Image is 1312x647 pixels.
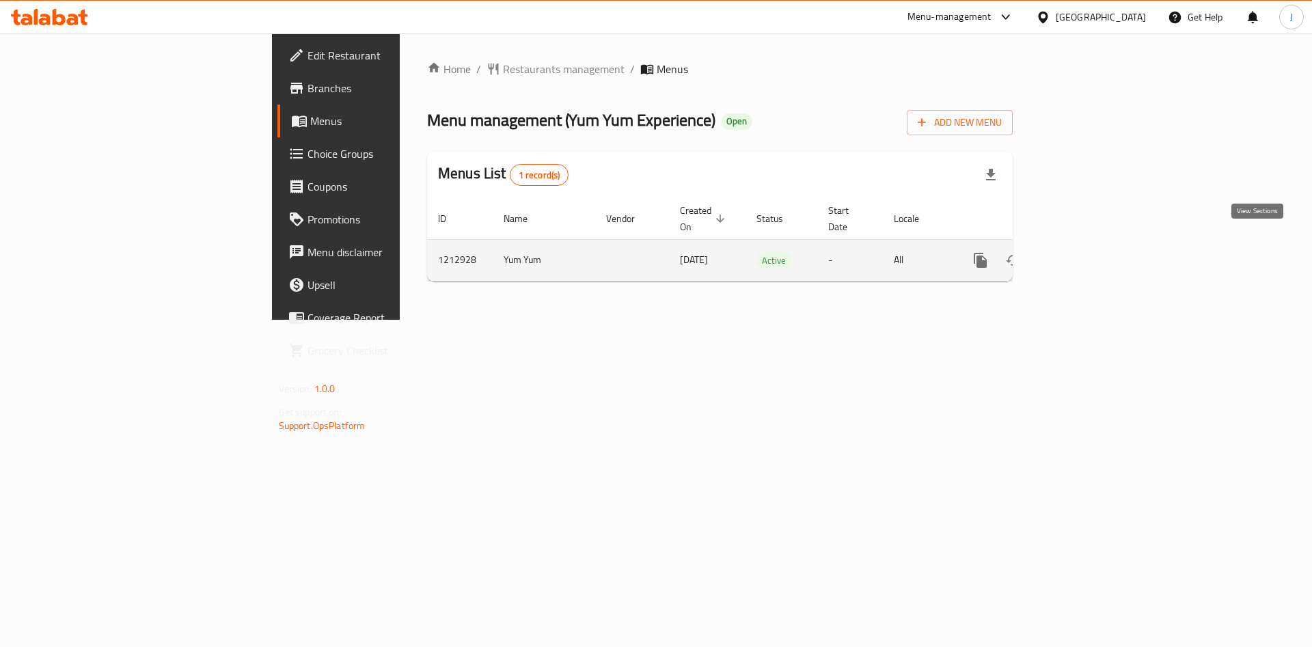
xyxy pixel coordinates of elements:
[964,244,997,277] button: more
[918,114,1002,131] span: Add New Menu
[817,239,883,281] td: -
[974,159,1007,191] div: Export file
[279,417,366,435] a: Support.OpsPlatform
[828,202,866,235] span: Start Date
[307,47,480,64] span: Edit Restaurant
[277,301,491,334] a: Coverage Report
[510,169,569,182] span: 1 record(s)
[510,164,569,186] div: Total records count
[277,334,491,367] a: Grocery Checklist
[721,115,752,127] span: Open
[438,163,569,186] h2: Menus List
[277,170,491,203] a: Coupons
[907,9,992,25] div: Menu-management
[277,137,491,170] a: Choice Groups
[997,244,1030,277] button: Change Status
[279,403,342,421] span: Get support on:
[307,277,480,293] span: Upsell
[493,239,595,281] td: Yum Yum
[307,80,480,96] span: Branches
[438,210,464,227] span: ID
[427,198,1106,281] table: enhanced table
[277,203,491,236] a: Promotions
[427,61,1013,77] nav: breadcrumb
[756,252,791,269] div: Active
[307,178,480,195] span: Coupons
[277,105,491,137] a: Menus
[756,253,791,269] span: Active
[953,198,1106,240] th: Actions
[756,210,801,227] span: Status
[1056,10,1146,25] div: [GEOGRAPHIC_DATA]
[721,113,752,130] div: Open
[427,105,715,135] span: Menu management ( Yum Yum Experience )
[894,210,937,227] span: Locale
[277,269,491,301] a: Upsell
[606,210,653,227] span: Vendor
[277,39,491,72] a: Edit Restaurant
[680,202,729,235] span: Created On
[277,72,491,105] a: Branches
[307,244,480,260] span: Menu disclaimer
[680,251,708,269] span: [DATE]
[883,239,953,281] td: All
[307,309,480,326] span: Coverage Report
[307,342,480,359] span: Grocery Checklist
[907,110,1013,135] button: Add New Menu
[630,61,635,77] li: /
[657,61,688,77] span: Menus
[314,380,336,398] span: 1.0.0
[307,146,480,162] span: Choice Groups
[277,236,491,269] a: Menu disclaimer
[307,211,480,228] span: Promotions
[504,210,545,227] span: Name
[1290,10,1293,25] span: J
[310,113,480,129] span: Menus
[503,61,625,77] span: Restaurants management
[487,61,625,77] a: Restaurants management
[279,380,312,398] span: Version:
